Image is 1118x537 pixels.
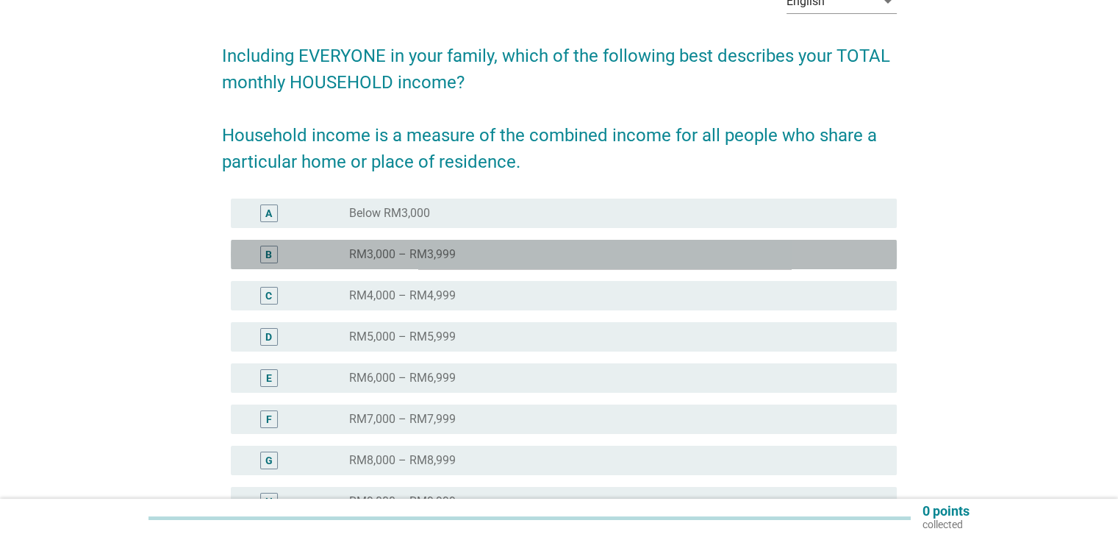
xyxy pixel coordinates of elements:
div: D [265,330,272,345]
label: RM6,000 – RM6,999 [349,371,456,385]
div: E [266,371,272,386]
label: RM9,000 – RM9,999 [349,494,456,509]
p: collected [922,518,970,531]
h2: Including EVERYONE in your family, which of the following best describes your TOTAL monthly HOUSE... [222,28,897,175]
label: RM7,000 – RM7,999 [349,412,456,427]
div: B [265,247,272,263]
p: 0 points [922,505,970,518]
div: H [265,494,273,510]
label: RM4,000 – RM4,999 [349,288,456,303]
div: G [265,453,273,469]
label: RM3,000 – RM3,999 [349,247,456,262]
label: RM5,000 – RM5,999 [349,330,456,344]
label: Below RM3,000 [349,206,430,221]
div: C [265,288,272,304]
label: RM8,000 – RM8,999 [349,453,456,468]
div: F [266,412,272,427]
div: A [265,206,272,221]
